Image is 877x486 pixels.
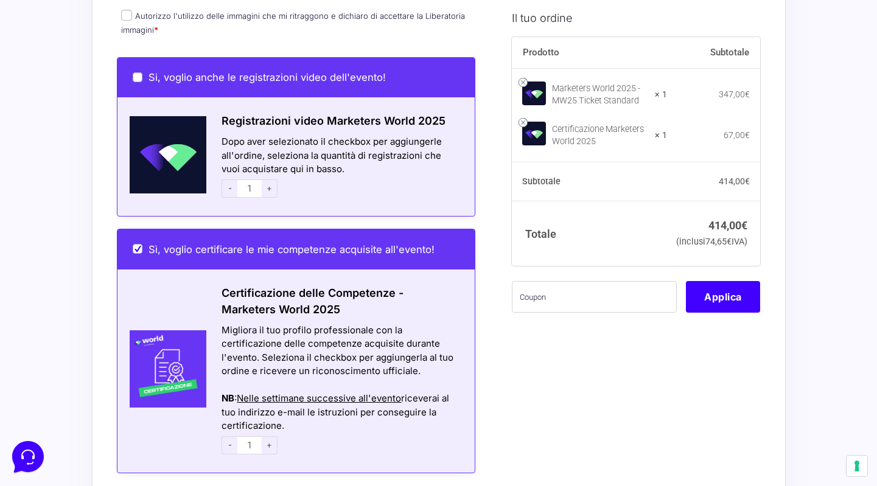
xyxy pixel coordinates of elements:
[10,439,46,475] iframe: Customerly Messenger Launcher
[552,83,647,107] div: Marketers World 2025 - MW25 Ticket Standard
[719,89,750,99] bdi: 347,00
[206,135,475,201] div: Dopo aver selezionato il checkbox per aggiungerle all'ordine, seleziona la quantità di registrazi...
[37,391,57,402] p: Home
[105,391,138,402] p: Messaggi
[222,324,459,378] div: Migliora il tuo profilo professionale con la certificazione delle competenze acquisite durante l'...
[708,219,747,232] bdi: 414,00
[117,330,207,408] img: Certificazione-MW24-300x300-1.jpg
[512,281,677,313] input: Coupon
[19,68,44,92] img: dark
[10,10,204,29] h2: Ciao da Marketers 👋
[27,177,199,189] input: Cerca un articolo...
[727,237,732,247] span: €
[85,374,159,402] button: Messaggi
[187,391,205,402] p: Aiuto
[237,436,262,454] input: 1
[133,244,142,254] input: Sì, voglio certificare le mie competenze acquisite all'evento!
[745,89,750,99] span: €
[79,109,180,119] span: Inizia una conversazione
[58,68,83,92] img: dark
[222,286,404,316] span: Certificazione delle Competenze - Marketers World 2025
[512,9,760,26] h3: Il tuo ordine
[19,102,224,127] button: Inizia una conversazione
[512,201,667,266] th: Totale
[262,179,278,198] span: +
[222,378,459,392] div: Azioni del messaggio
[741,219,747,232] span: €
[847,456,867,476] button: Le tue preferenze relative al consenso per le tecnologie di tracciamento
[10,374,85,402] button: Home
[724,130,750,139] bdi: 67,00
[121,10,132,21] input: Autorizzo l'utilizzo delle immagini che mi ritraggono e dichiaro di accettare la Liberatoria imma...
[130,151,224,161] a: Apri Centro Assistenza
[512,36,667,68] th: Prodotto
[522,81,546,105] img: Marketers World 2025 - MW25 Ticket Standard
[222,179,237,198] span: -
[117,116,207,193] img: Schermata-2022-04-11-alle-18.28.41.png
[676,237,747,247] small: (inclusi IVA)
[262,436,278,454] span: +
[705,237,732,247] span: 74,65
[552,123,647,147] div: Certificazione Marketers World 2025
[148,243,435,255] span: Sì, voglio certificare le mie competenze acquisite all'evento!
[19,49,103,58] span: Le tue conversazioni
[133,72,142,82] input: Si, voglio anche le registrazioni video dell'evento!
[222,392,459,433] div: : riceverai al tuo indirizzo e-mail le istruzioni per conseguire la certificazione.
[522,122,546,145] img: Certificazione Marketers World 2025
[19,151,95,161] span: Trova una risposta
[222,392,234,404] strong: NB
[159,374,234,402] button: Aiuto
[121,11,465,35] label: Autorizzo l'utilizzo delle immagini che mi ritraggono e dichiaro di accettare la Liberatoria imma...
[512,162,667,201] th: Subtotale
[745,130,750,139] span: €
[655,89,667,101] strong: × 1
[222,114,445,127] span: Registrazioni video Marketers World 2025
[237,392,401,404] span: Nelle settimane successive all'evento
[719,176,750,186] bdi: 414,00
[655,129,667,141] strong: × 1
[686,281,760,313] button: Applica
[222,436,237,454] span: -
[745,176,750,186] span: €
[39,68,63,92] img: dark
[667,36,761,68] th: Subtotale
[237,179,262,198] input: 1
[148,71,386,83] span: Si, voglio anche le registrazioni video dell'evento!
